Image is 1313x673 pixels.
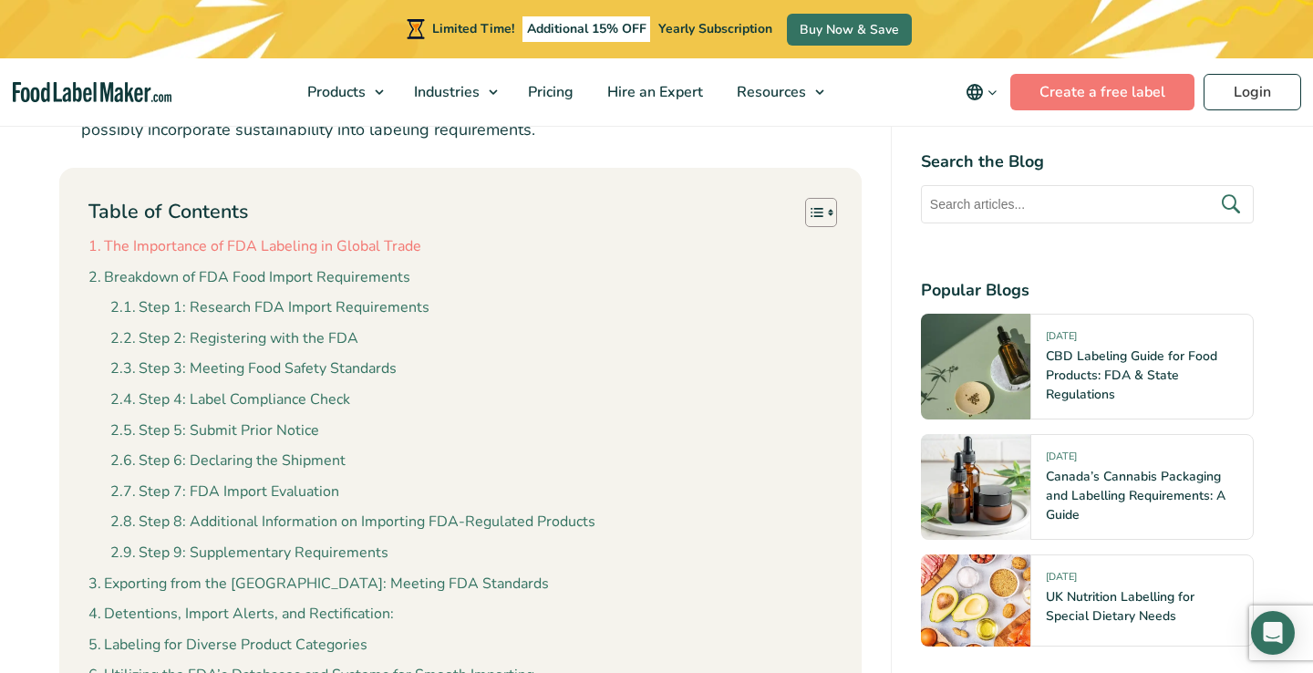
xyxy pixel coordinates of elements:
[1204,74,1301,110] a: Login
[291,58,393,126] a: Products
[88,198,248,226] p: Table of Contents
[658,20,772,37] span: Yearly Subscription
[432,20,514,37] span: Limited Time!
[88,634,367,657] a: Labeling for Diverse Product Categories
[1046,347,1217,403] a: CBD Labeling Guide for Food Products: FDA & State Regulations
[88,235,421,259] a: The Importance of FDA Labeling in Global Trade
[110,450,346,473] a: Step 6: Declaring the Shipment
[1046,588,1194,625] a: UK Nutrition Labelling for Special Dietary Needs
[1251,611,1295,655] div: Open Intercom Messenger
[522,16,651,42] span: Additional 15% OFF
[1046,570,1077,591] span: [DATE]
[110,388,350,412] a: Step 4: Label Compliance Check
[522,82,575,102] span: Pricing
[591,58,716,126] a: Hire an Expert
[787,14,912,46] a: Buy Now & Save
[1046,450,1077,471] span: [DATE]
[921,150,1254,174] h4: Search the Blog
[110,542,388,565] a: Step 9: Supplementary Requirements
[1010,74,1194,110] a: Create a free label
[110,481,339,504] a: Step 7: FDA Import Evaluation
[88,573,549,596] a: Exporting from the [GEOGRAPHIC_DATA]: Meeting FDA Standards
[110,419,319,443] a: Step 5: Submit Prior Notice
[1046,468,1225,523] a: Canada’s Cannabis Packaging and Labelling Requirements: A Guide
[1046,329,1077,350] span: [DATE]
[88,266,410,290] a: Breakdown of FDA Food Import Requirements
[921,185,1254,223] input: Search articles...
[110,296,429,320] a: Step 1: Research FDA Import Requirements
[88,603,394,626] a: Detentions, Import Alerts, and Rectification:
[731,82,808,102] span: Resources
[512,58,586,126] a: Pricing
[110,327,358,351] a: Step 2: Registering with the FDA
[408,82,481,102] span: Industries
[302,82,367,102] span: Products
[110,357,397,381] a: Step 3: Meeting Food Safety Standards
[720,58,833,126] a: Resources
[791,197,832,228] a: Toggle Table of Content
[398,58,507,126] a: Industries
[921,278,1254,303] h4: Popular Blogs
[110,511,595,534] a: Step 8: Additional Information on Importing FDA-Regulated Products
[602,82,705,102] span: Hire an Expert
